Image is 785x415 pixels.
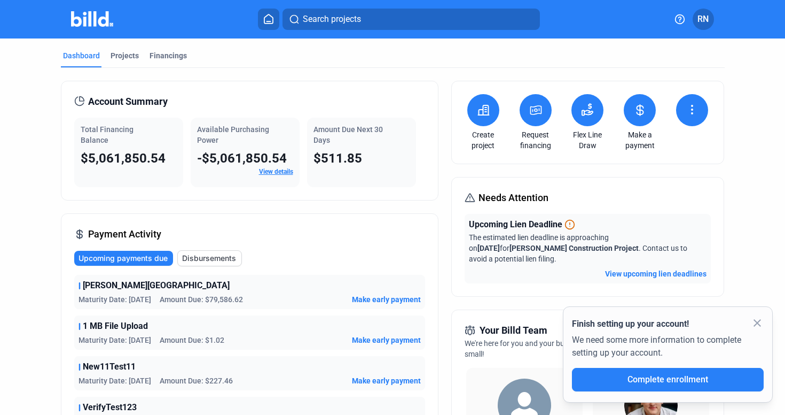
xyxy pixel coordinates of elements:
[259,168,293,175] a: View details
[83,401,137,414] span: VerifyTest123
[78,335,151,345] span: Maturity Date: [DATE]
[569,129,606,151] a: Flex Line Draw
[693,9,714,30] button: RN
[352,294,421,305] button: Make early payment
[313,125,383,144] span: Amount Due Next 30 Days
[78,253,168,264] span: Upcoming payments due
[469,218,562,231] span: Upcoming Lien Deadline
[160,335,224,345] span: Amount Due: $1.02
[83,279,230,292] span: [PERSON_NAME][GEOGRAPHIC_DATA]
[465,339,710,358] span: We're here for you and your business. Reach out anytime for needs big and small!
[160,375,233,386] span: Amount Due: $227.46
[197,125,269,144] span: Available Purchasing Power
[352,335,421,345] button: Make early payment
[572,368,764,391] button: Complete enrollment
[177,250,242,266] button: Disbursements
[111,50,139,61] div: Projects
[313,151,362,166] span: $511.85
[697,13,709,26] span: RN
[352,375,421,386] button: Make early payment
[509,244,639,252] span: [PERSON_NAME] Construction Project
[83,360,136,373] span: New11Test11
[81,151,166,166] span: $5,061,850.54
[517,129,554,151] a: Request financing
[78,375,151,386] span: Maturity Date: [DATE]
[160,294,243,305] span: Amount Due: $79,586.62
[63,50,100,61] div: Dashboard
[621,129,658,151] a: Make a payment
[303,13,361,26] span: Search projects
[88,94,168,109] span: Account Summary
[572,331,764,368] div: We need some more information to complete setting up your account.
[282,9,540,30] button: Search projects
[78,294,151,305] span: Maturity Date: [DATE]
[88,227,161,242] span: Payment Activity
[71,11,113,27] img: Billd Company Logo
[605,268,706,279] button: View upcoming lien deadlines
[469,233,687,263] span: The estimated lien deadline is approaching on for . Contact us to avoid a potential lien filing.
[83,320,148,333] span: 1 MB File Upload
[74,251,173,266] button: Upcoming payments due
[480,323,547,338] span: Your Billd Team
[478,190,548,205] span: Needs Attention
[150,50,187,61] div: Financings
[477,244,500,252] span: [DATE]
[627,374,708,385] span: Complete enrollment
[182,253,236,264] span: Disbursements
[465,129,502,151] a: Create project
[751,317,764,329] mat-icon: close
[197,151,287,166] span: -$5,061,850.54
[81,125,134,144] span: Total Financing Balance
[572,318,764,331] div: Finish setting up your account!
